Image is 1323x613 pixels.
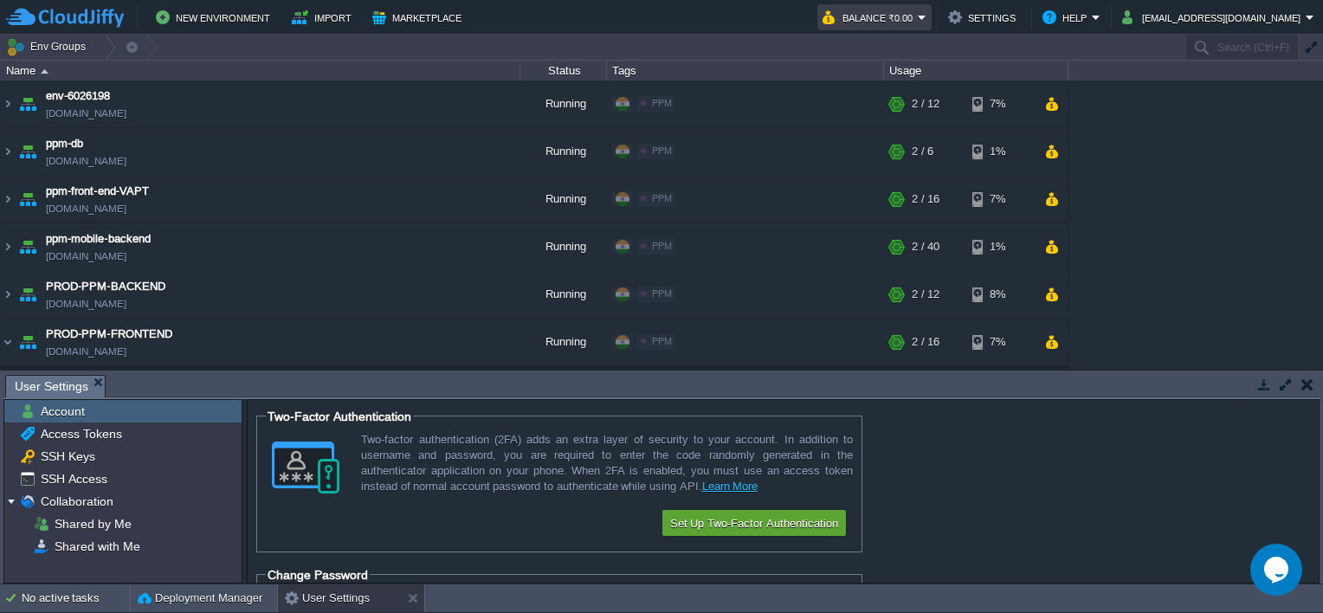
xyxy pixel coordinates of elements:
[16,176,40,223] img: AMDAwAAAACH5BAEAAAAALAAAAAABAAEAAAICRAEAOw==
[1,176,15,223] img: AMDAwAAAACH5BAEAAAAALAAAAAABAAEAAAICRAEAOw==
[912,271,939,318] div: 2 / 12
[885,61,1068,81] div: Usage
[46,152,126,170] span: [DOMAIN_NAME]
[46,135,83,152] a: ppm-db
[520,128,607,175] div: Running
[37,448,98,464] a: SSH Keys
[138,590,262,607] button: Deployment Manager
[1042,7,1092,28] button: Help
[16,319,40,365] img: AMDAwAAAACH5BAEAAAAALAAAAAABAAEAAAICRAEAOw==
[12,366,23,401] img: AMDAwAAAACH5BAEAAAAALAAAAAABAAEAAAICRAEAOw==
[46,343,126,360] a: [DOMAIN_NAME]
[22,584,130,612] div: No active tasks
[1250,544,1306,596] iframe: chat widget
[51,516,134,532] a: Shared by Me
[652,336,672,346] span: PPM
[16,81,40,127] img: AMDAwAAAACH5BAEAAAAALAAAAAABAAEAAAICRAEAOw==
[520,223,607,270] div: Running
[652,193,672,203] span: PPM
[2,61,520,81] div: Name
[972,176,1029,223] div: 7%
[972,223,1029,270] div: 1%
[652,98,672,108] span: PPM
[372,7,467,28] button: Marketplace
[46,295,126,313] a: [DOMAIN_NAME]
[1,81,15,127] img: AMDAwAAAACH5BAEAAAAALAAAAAABAAEAAAICRAEAOw==
[912,223,939,270] div: 2 / 40
[912,319,939,365] div: 2 / 16
[972,319,1029,365] div: 7%
[37,426,125,442] a: Access Tokens
[46,105,126,122] a: [DOMAIN_NAME]
[520,271,607,318] div: Running
[37,403,87,419] a: Account
[268,410,411,423] span: Two-Factor Authentication
[520,81,607,127] div: Running
[912,81,939,127] div: 2 / 12
[1,223,15,270] img: AMDAwAAAACH5BAEAAAAALAAAAAABAAEAAAICRAEAOw==
[1122,7,1306,28] button: [EMAIL_ADDRESS][DOMAIN_NAME]
[1,319,15,365] img: AMDAwAAAACH5BAEAAAAALAAAAAABAAEAAAICRAEAOw==
[16,223,40,270] img: AMDAwAAAACH5BAEAAAAALAAAAAABAAEAAAICRAEAOw==
[37,494,116,509] a: Collaboration
[652,288,672,299] span: PPM
[361,432,853,494] div: Two-factor authentication (2FA) adds an extra layer of security to your account. In addition to u...
[652,145,672,156] span: PPM
[156,7,275,28] button: New Environment
[948,7,1021,28] button: Settings
[972,128,1029,175] div: 1%
[520,319,607,365] div: Running
[52,369,128,384] span: Load Balancer
[972,81,1029,127] div: 7%
[823,7,918,28] button: Balance ₹0.00
[46,200,126,217] a: [DOMAIN_NAME]
[46,87,110,105] a: env-6026198
[1,128,15,175] img: AMDAwAAAACH5BAEAAAAALAAAAAABAAEAAAICRAEAOw==
[972,366,1029,401] div: 6%
[16,271,40,318] img: AMDAwAAAACH5BAEAAAAALAAAAAABAAEAAAICRAEAOw==
[16,128,40,175] img: AMDAwAAAACH5BAEAAAAALAAAAAABAAEAAAICRAEAOw==
[46,248,126,265] a: [DOMAIN_NAME]
[665,513,843,533] button: Set Up Two-Factor Authentication
[6,35,92,59] button: Env Groups
[912,128,933,175] div: 2 / 6
[15,376,88,397] span: User Settings
[51,539,143,554] a: Shared with Me
[46,278,165,295] a: PROD-PPM-BACKEND
[912,366,933,401] div: 1 / 8
[285,590,370,607] button: User Settings
[46,326,172,343] a: PROD-PPM-FRONTEND
[702,480,758,493] a: Learn More
[972,271,1029,318] div: 8%
[23,366,48,401] img: AMDAwAAAACH5BAEAAAAALAAAAAABAAEAAAICRAEAOw==
[520,176,607,223] div: Running
[912,176,939,223] div: 2 / 16
[46,183,149,200] a: ppm-front-end-VAPT
[6,7,124,29] img: CloudJiffy
[608,61,883,81] div: Tags
[652,241,672,251] span: PPM
[1,271,15,318] img: AMDAwAAAACH5BAEAAAAALAAAAAABAAEAAAICRAEAOw==
[37,471,110,487] a: SSH Access
[268,568,368,582] span: Change Password
[292,7,357,28] button: Import
[46,230,151,248] a: ppm-mobile-backend
[521,61,606,81] div: Status
[41,69,48,74] img: AMDAwAAAACH5BAEAAAAALAAAAAABAAEAAAICRAEAOw==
